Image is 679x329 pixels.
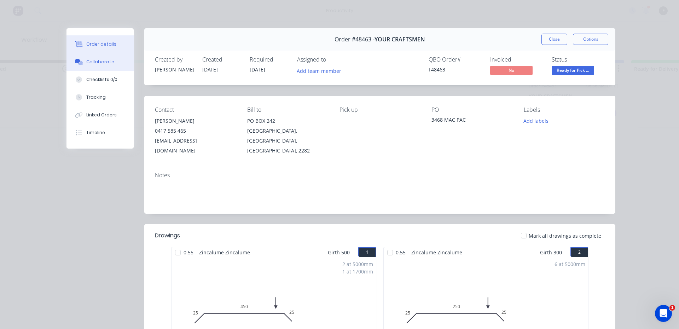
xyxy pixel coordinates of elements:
[293,66,345,75] button: Add team member
[86,59,114,65] div: Collaborate
[66,124,134,142] button: Timeline
[429,56,482,63] div: QBO Order #
[339,106,420,113] div: Pick up
[66,71,134,88] button: Checklists 0/0
[155,231,180,240] div: Drawings
[529,232,601,239] span: Mark all drawings as complete
[86,112,117,118] div: Linked Orders
[250,56,289,63] div: Required
[669,305,675,311] span: 1
[86,94,106,100] div: Tracking
[86,129,105,136] div: Timeline
[540,247,562,258] span: Girth 300
[431,106,512,113] div: PO
[155,116,236,126] div: [PERSON_NAME]
[490,66,533,75] span: No
[86,76,117,83] div: Checklists 0/0
[375,36,425,43] span: YOUR CRAFTSMEN
[202,66,218,73] span: [DATE]
[181,247,196,258] span: 0.55
[490,56,543,63] div: Invoiced
[393,247,408,258] span: 0.55
[342,260,373,268] div: 2 at 5000mm
[655,305,672,322] iframe: Intercom live chat
[541,34,567,45] button: Close
[155,116,236,156] div: [PERSON_NAME]0417 585 465[EMAIL_ADDRESS][DOMAIN_NAME]
[431,116,512,126] div: 3468 MAC PAC
[247,116,328,156] div: PO BOX 242[GEOGRAPHIC_DATA], [GEOGRAPHIC_DATA], [GEOGRAPHIC_DATA], 2282
[66,53,134,71] button: Collaborate
[66,106,134,124] button: Linked Orders
[328,247,350,258] span: Girth 500
[573,34,608,45] button: Options
[429,66,482,73] div: F48463
[196,247,253,258] span: Zincalume Zincalume
[86,41,116,47] div: Order details
[552,56,605,63] div: Status
[408,247,465,258] span: Zincalume Zincalume
[66,88,134,106] button: Tracking
[247,126,328,156] div: [GEOGRAPHIC_DATA], [GEOGRAPHIC_DATA], [GEOGRAPHIC_DATA], 2282
[524,106,605,113] div: Labels
[552,66,594,75] span: Ready for Pick ...
[66,35,134,53] button: Order details
[202,56,241,63] div: Created
[155,126,236,136] div: 0417 585 465
[570,247,588,257] button: 2
[552,66,594,76] button: Ready for Pick ...
[155,66,194,73] div: [PERSON_NAME]
[297,56,368,63] div: Assigned to
[247,106,328,113] div: Bill to
[247,116,328,126] div: PO BOX 242
[155,106,236,113] div: Contact
[335,36,375,43] span: Order #48463 -
[297,66,345,75] button: Add team member
[358,247,376,257] button: 1
[342,268,373,275] div: 1 at 1700mm
[155,136,236,156] div: [EMAIL_ADDRESS][DOMAIN_NAME]
[520,116,552,126] button: Add labels
[250,66,265,73] span: [DATE]
[155,56,194,63] div: Created by
[155,172,605,179] div: Notes
[555,260,585,268] div: 6 at 5000mm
